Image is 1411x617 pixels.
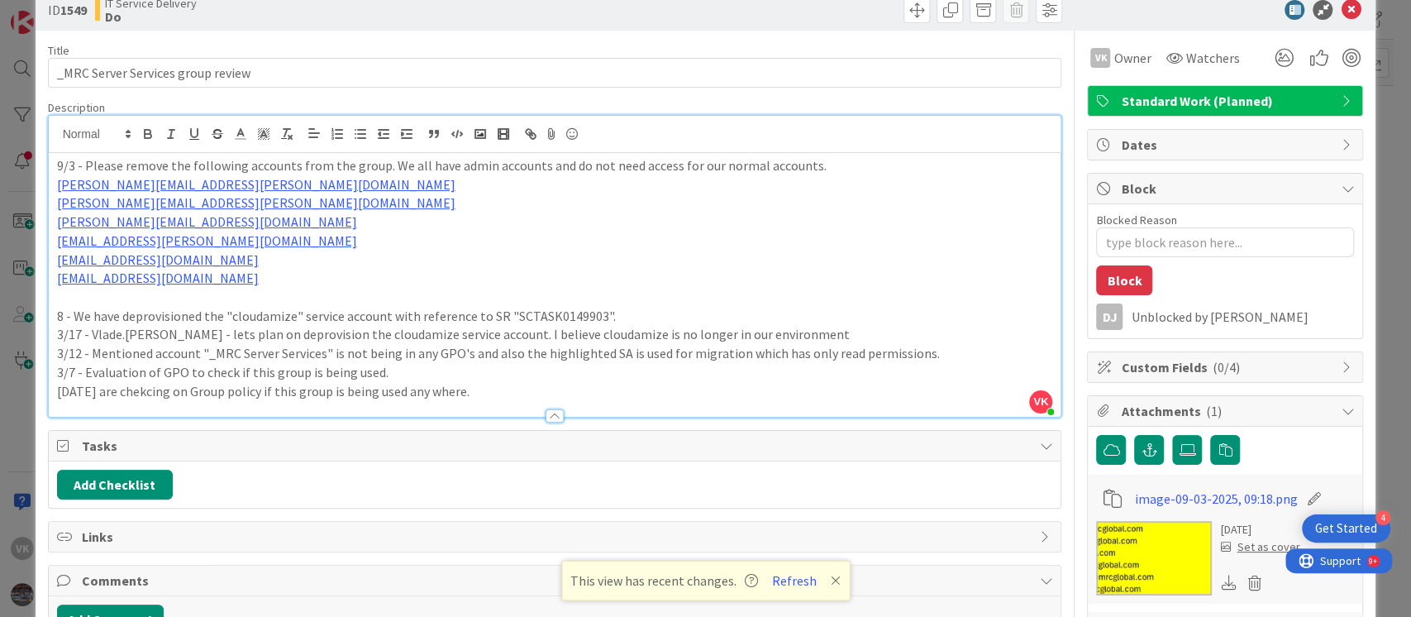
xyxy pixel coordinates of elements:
[105,10,197,23] b: Do
[1096,265,1152,295] button: Block
[57,363,1053,382] p: 3/7 - Evaluation of GPO to check if this group is being used.
[1315,520,1377,537] div: Get Started
[1185,48,1239,68] span: Watchers
[1220,521,1299,538] div: [DATE]
[35,2,75,22] span: Support
[1220,572,1238,594] div: Download
[57,251,259,268] a: [EMAIL_ADDRESS][DOMAIN_NAME]
[1131,309,1354,324] div: Unblocked by [PERSON_NAME]
[1113,48,1151,68] span: Owner
[48,58,1062,88] input: type card name here...
[57,307,1053,326] p: 8 - We have deprovisioned the "cloudamize" service account with reference to SR "SCTASK0149903".
[57,382,1053,401] p: [DATE] are chekcing on Group policy if this group is being used any where.
[57,232,357,249] a: [EMAIL_ADDRESS][PERSON_NAME][DOMAIN_NAME]
[57,213,357,230] a: [PERSON_NAME][EMAIL_ADDRESS][DOMAIN_NAME]
[1135,489,1298,509] a: image-09-03-2025, 09:18.png
[1121,401,1332,421] span: Attachments
[57,270,259,286] a: [EMAIL_ADDRESS][DOMAIN_NAME]
[1090,48,1110,68] div: VK
[57,194,455,211] a: [PERSON_NAME][EMAIL_ADDRESS][PERSON_NAME][DOMAIN_NAME]
[48,100,105,115] span: Description
[1212,359,1239,375] span: ( 0/4 )
[570,571,758,591] span: This view has recent changes.
[1375,510,1390,525] div: 4
[1220,538,1299,556] div: Set as cover
[766,570,822,591] button: Refresh
[1121,91,1332,111] span: Standard Work (Planned)
[1302,514,1390,543] div: Open Get Started checklist, remaining modules: 4
[57,176,455,193] a: [PERSON_NAME][EMAIL_ADDRESS][PERSON_NAME][DOMAIN_NAME]
[82,436,1032,456] span: Tasks
[1096,213,1176,227] label: Blocked Reason
[83,7,92,20] div: 9+
[57,156,1053,175] p: 9/3 - Please remove the following accounts from the group. We all have admin accounts and do not ...
[57,325,1053,344] p: 3/17 - Vlade.[PERSON_NAME] - lets plan on deprovision the cloudamize service account. I believe c...
[57,470,173,500] button: Add Checklist
[1029,390,1052,414] span: VK
[1121,179,1332,198] span: Block
[48,43,69,58] label: Title
[1096,304,1123,330] div: DJ
[60,2,87,18] b: 1549
[1121,135,1332,155] span: Dates
[82,527,1032,547] span: Links
[82,571,1032,591] span: Comments
[1121,357,1332,377] span: Custom Fields
[57,344,1053,363] p: 3/12 - Mentioned account "_MRC Server Services" is not being in any GPO's and also the highlighte...
[1205,403,1221,419] span: ( 1 )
